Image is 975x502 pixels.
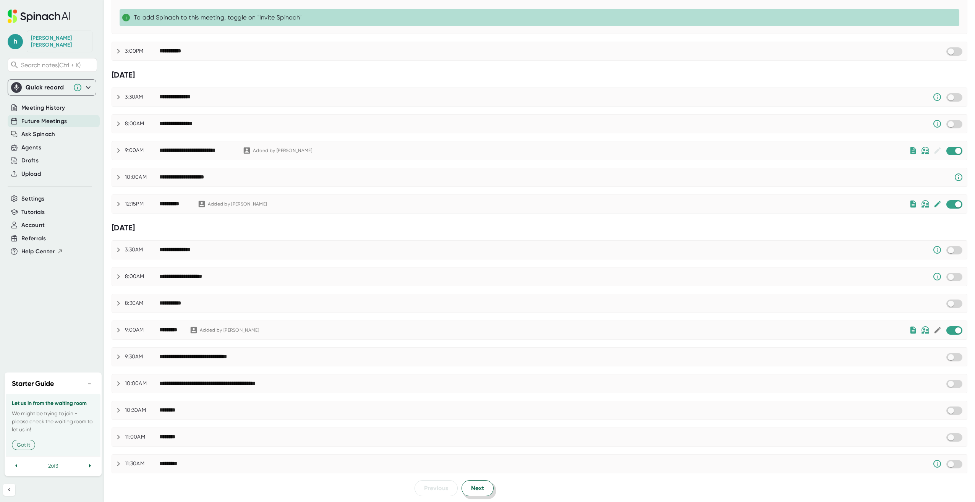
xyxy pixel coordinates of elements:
button: Upload [21,170,41,178]
button: Future Meetings [21,117,67,126]
div: 9:00AM [125,327,159,334]
span: Help Center [21,247,55,256]
button: Help Center [21,247,63,256]
button: Previous [415,480,458,496]
p: We might be trying to join - please check the waiting room to let us in! [12,410,94,434]
img: internal-only.bf9814430b306fe8849ed4717edd4846.svg [921,326,930,334]
svg: Someone has manually disabled Spinach from this meeting. [933,119,942,128]
div: 10:00AM [125,380,159,387]
div: To add Spinach to this meeting, toggle on "Invite Spinach" [134,14,956,21]
button: Meeting History [21,104,65,112]
div: 8:00AM [125,120,159,127]
svg: Someone has manually disabled Spinach from this meeting. [933,92,942,102]
div: [DATE] [112,70,967,80]
button: Agents [21,143,41,152]
div: 8:30AM [125,300,159,307]
h2: Starter Guide [12,379,54,389]
div: 3:30AM [125,246,159,253]
button: Next [462,480,494,496]
svg: Someone has manually disabled Spinach from this meeting. [933,459,942,468]
button: Collapse sidebar [3,484,15,496]
div: 9:00AM [125,147,159,154]
div: Quick record [26,84,69,91]
div: Added by [PERSON_NAME] [200,327,259,333]
button: Settings [21,194,45,203]
div: 11:00AM [125,434,159,440]
div: 11:30AM [125,460,159,467]
span: Next [471,484,484,493]
button: Account [21,221,45,230]
svg: Someone has manually disabled Spinach from this meeting. [933,245,942,254]
div: Added by [PERSON_NAME] [208,201,267,207]
button: Tutorials [21,208,45,217]
button: Referrals [21,234,46,243]
h3: Let us in from the waiting room [12,400,94,406]
div: 12:15PM [125,201,159,207]
div: 9:30AM [125,353,159,360]
button: Drafts [21,156,39,165]
img: internal-only.bf9814430b306fe8849ed4717edd4846.svg [921,147,930,154]
div: 10:30AM [125,407,159,414]
div: Hannah Cox [31,35,88,48]
button: Got it [12,440,35,450]
button: Ask Spinach [21,130,55,139]
div: [DATE] [112,223,967,233]
svg: Someone has manually disabled Spinach from this meeting. [933,272,942,281]
span: 2 of 3 [48,463,58,469]
svg: Spinach requires a video conference link. [954,173,963,182]
img: internal-only.bf9814430b306fe8849ed4717edd4846.svg [921,200,930,208]
div: Quick record [11,80,93,95]
div: Added by [PERSON_NAME] [253,148,312,154]
div: 10:00AM [125,174,159,181]
span: h [8,34,23,49]
div: 8:00AM [125,273,159,280]
button: − [84,378,94,389]
div: 3:30AM [125,94,159,100]
div: 3:00PM [125,48,159,55]
span: Search notes (Ctrl + K) [21,62,95,69]
span: Previous [424,484,448,493]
